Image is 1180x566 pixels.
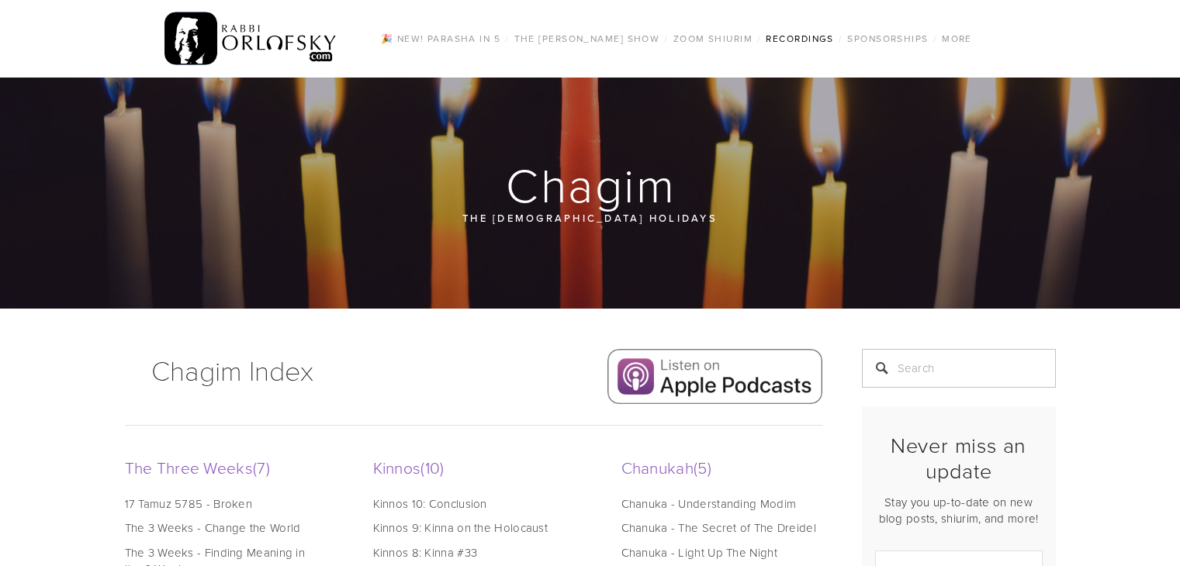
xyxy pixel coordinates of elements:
h2: Never miss an update [875,433,1043,483]
a: Kinnos10 [373,456,575,478]
span: / [839,32,843,45]
a: Kinnos 9: Kinna on the Holocaust [373,519,571,536]
a: Chanuka - The Secret of The Dreidel [621,519,819,536]
a: Kinnos 10: Conclusion [373,495,571,512]
a: More [937,29,977,49]
a: The 3 Weeks - Change the World [125,519,323,536]
span: 10 [420,456,444,478]
span: / [505,32,509,45]
a: The [PERSON_NAME] Show [510,29,665,49]
a: The Three Weeks7 [125,456,327,478]
p: The [DEMOGRAPHIC_DATA] Holidays [218,209,963,226]
span: 5 [694,456,711,478]
p: Stay you up-to-date on new blog posts, shiurim, and more! [875,494,1043,526]
img: RabbiOrlofsky.com [164,9,337,69]
span: / [757,32,761,45]
h1: Chagim Index [125,349,340,391]
a: Chanukah5 [621,456,823,478]
a: Recordings [761,29,838,49]
a: Zoom Shiurim [669,29,757,49]
a: 🎉 NEW! Parasha in 5 [376,29,505,49]
h1: Chagim [125,160,1057,209]
a: Chanuka - Understanding Modim [621,495,819,512]
span: / [933,32,937,45]
a: Chanuka - Light Up The Night [621,544,819,561]
span: / [664,32,668,45]
img: Apple Podcasts.png [607,349,822,404]
input: Search [862,349,1056,388]
span: 7 [253,456,270,478]
a: 17 Tamuz 5785 - Broken [125,495,323,512]
a: Kinnos 8: Kinna #33 [373,544,571,561]
a: Sponsorships [843,29,933,49]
